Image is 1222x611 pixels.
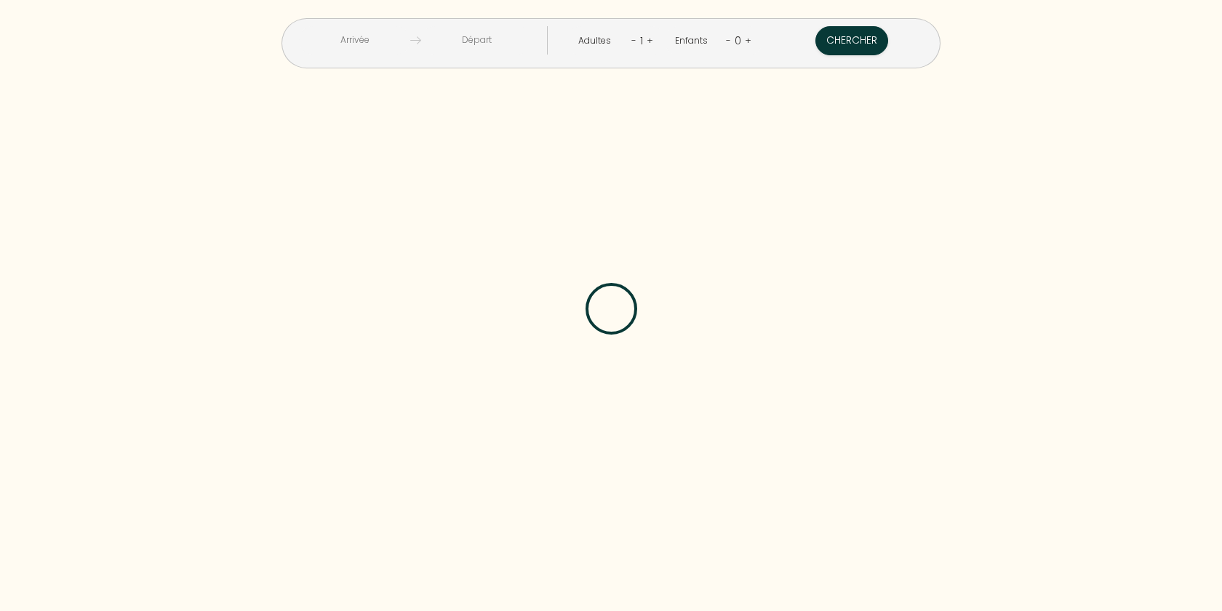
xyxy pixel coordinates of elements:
[421,26,532,55] input: Départ
[647,33,653,47] a: +
[675,34,713,48] div: Enfants
[745,33,751,47] a: +
[631,33,636,47] a: -
[636,29,647,52] div: 1
[410,35,421,46] img: guests
[578,34,616,48] div: Adultes
[731,29,745,52] div: 0
[299,26,410,55] input: Arrivée
[726,33,731,47] a: -
[815,26,888,55] button: Chercher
